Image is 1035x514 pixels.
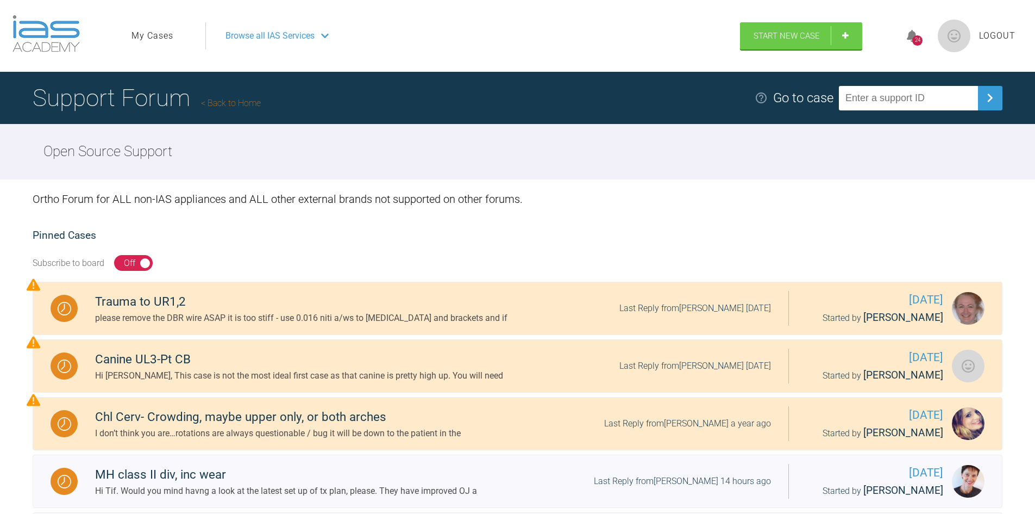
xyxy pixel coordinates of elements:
[95,292,507,312] div: Trauma to UR1,2
[12,15,80,52] img: logo-light.3e3ef733.png
[27,336,40,349] img: Priority
[27,278,40,292] img: Priority
[806,367,943,384] div: Started by
[95,465,477,485] div: MH class II div, inc wear
[755,91,768,104] img: help.e70b9f3d.svg
[938,20,970,52] img: profile.png
[806,406,943,424] span: [DATE]
[952,407,984,440] img: Claire Abbas
[58,360,71,373] img: Waiting
[979,29,1015,43] a: Logout
[912,35,923,46] div: 24
[806,349,943,367] span: [DATE]
[33,179,1002,219] div: Ortho Forum for ALL non-IAS appliances and ALL other external brands not supported on other forums.
[131,29,173,43] a: My Cases
[95,407,461,427] div: Chl Cerv- Crowding, maybe upper only, or both arches
[952,465,984,498] img: Kirsten Andersen
[33,397,1002,450] a: WaitingChl Cerv- Crowding, maybe upper only, or both archesI don’t think you are…rotations are al...
[43,140,172,163] h2: Open Source Support
[952,292,984,325] img: Tatjana Zaiceva
[806,425,943,442] div: Started by
[33,282,1002,335] a: WaitingTrauma to UR1,2please remove the DBR wire ASAP it is too stiff - use 0.016 niti a/ws to [M...
[773,88,833,108] div: Go to case
[33,339,1002,393] a: WaitingCanine UL3-Pt CBHi [PERSON_NAME], This case is not the most ideal first case as that canin...
[839,86,978,110] input: Enter a support ID
[33,256,104,270] div: Subscribe to board
[95,311,507,325] div: please remove the DBR wire ASAP it is too stiff - use 0.016 niti a/ws to [MEDICAL_DATA] and brack...
[95,369,503,383] div: Hi [PERSON_NAME], This case is not the most ideal first case as that canine is pretty high up. Yo...
[58,475,71,488] img: Waiting
[604,417,771,431] div: Last Reply from [PERSON_NAME] a year ago
[33,227,1002,244] h2: Pinned Cases
[58,417,71,431] img: Waiting
[806,309,943,326] div: Started by
[33,455,1002,508] a: WaitingMH class II div, inc wearHi Tif. Would you mind havng a look at the latest set up of tx pl...
[863,426,943,439] span: [PERSON_NAME]
[806,291,943,309] span: [DATE]
[863,311,943,324] span: [PERSON_NAME]
[619,301,771,315] div: Last Reply from [PERSON_NAME] [DATE]
[33,79,261,117] h1: Support Forum
[95,350,503,369] div: Canine UL3-Pt CB
[95,426,461,441] div: I don’t think you are…rotations are always questionable / bug it will be down to the patient in the
[58,302,71,315] img: Waiting
[740,22,862,49] a: Start New Case
[95,484,477,498] div: Hi Tif. Would you mind havng a look at the latest set up of tx plan, please. They have improved OJ a
[806,482,943,499] div: Started by
[225,29,315,43] span: Browse all IAS Services
[124,256,135,270] div: Off
[201,98,261,108] a: Back to Home
[27,393,40,407] img: Priority
[981,89,999,107] img: chevronRight.28bd32b0.svg
[619,359,771,373] div: Last Reply from [PERSON_NAME] [DATE]
[754,31,820,41] span: Start New Case
[594,474,771,488] div: Last Reply from [PERSON_NAME] 14 hours ago
[952,350,984,382] img: Ana Cavinato
[863,484,943,497] span: [PERSON_NAME]
[806,464,943,482] span: [DATE]
[863,369,943,381] span: [PERSON_NAME]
